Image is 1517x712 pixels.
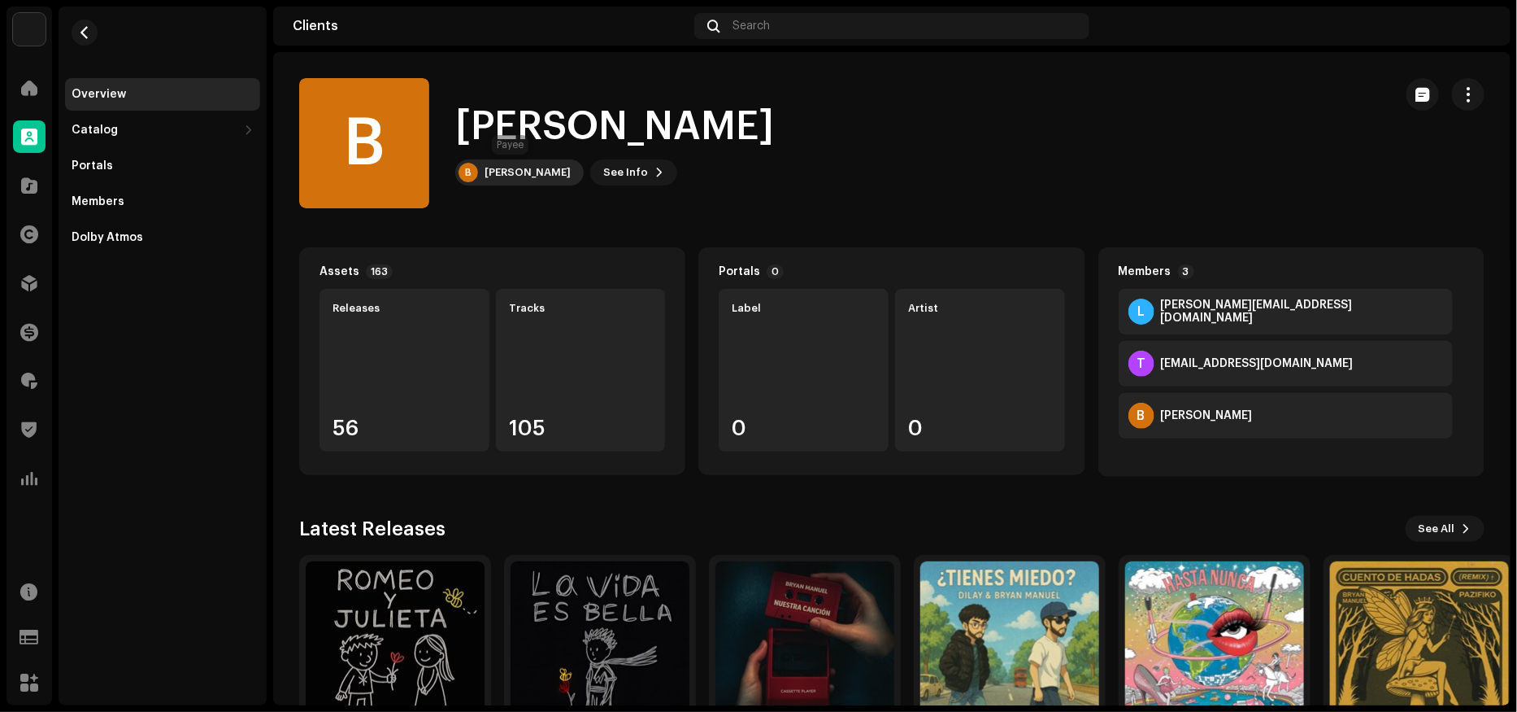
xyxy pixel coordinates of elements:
[603,156,648,189] span: See Info
[732,302,876,315] div: Label
[72,195,124,208] div: Members
[1406,516,1484,542] button: See All
[319,265,359,278] div: Assets
[719,265,760,278] div: Portals
[1465,13,1491,39] img: cd891d2d-3008-456e-9ec6-c6524fa041d0
[1161,357,1354,370] div: teamalfre@gmail.com
[1119,265,1171,278] div: Members
[732,20,770,33] span: Search
[366,264,393,279] p-badge: 163
[299,78,429,208] div: B
[65,78,260,111] re-m-nav-item: Overview
[72,124,118,137] div: Catalog
[65,114,260,146] re-m-nav-dropdown: Catalog
[65,221,260,254] re-m-nav-item: Dolby Atmos
[72,231,143,244] div: Dolby Atmos
[459,163,478,182] div: B
[1178,264,1194,279] p-badge: 3
[65,150,260,182] re-m-nav-item: Portals
[333,302,476,315] div: Releases
[299,516,446,542] h3: Latest Releases
[509,302,653,315] div: Tracks
[13,13,46,46] img: 4d5a508c-c80f-4d99-b7fb-82554657661d
[1128,351,1154,377] div: T
[1128,403,1154,429] div: B
[767,264,784,279] p-badge: 0
[455,101,774,153] h1: [PERSON_NAME]
[1419,513,1455,545] span: See All
[72,159,113,173] div: Portals
[908,302,1052,315] div: Artist
[1128,299,1154,325] div: L
[1161,299,1443,325] div: laura@calientalomedia.com
[1161,409,1253,422] div: Bryan Manuel
[485,166,571,179] div: [PERSON_NAME]
[590,159,677,186] button: See Info
[65,186,260,218] re-m-nav-item: Members
[293,20,688,33] div: Clients
[72,88,126,101] div: Overview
